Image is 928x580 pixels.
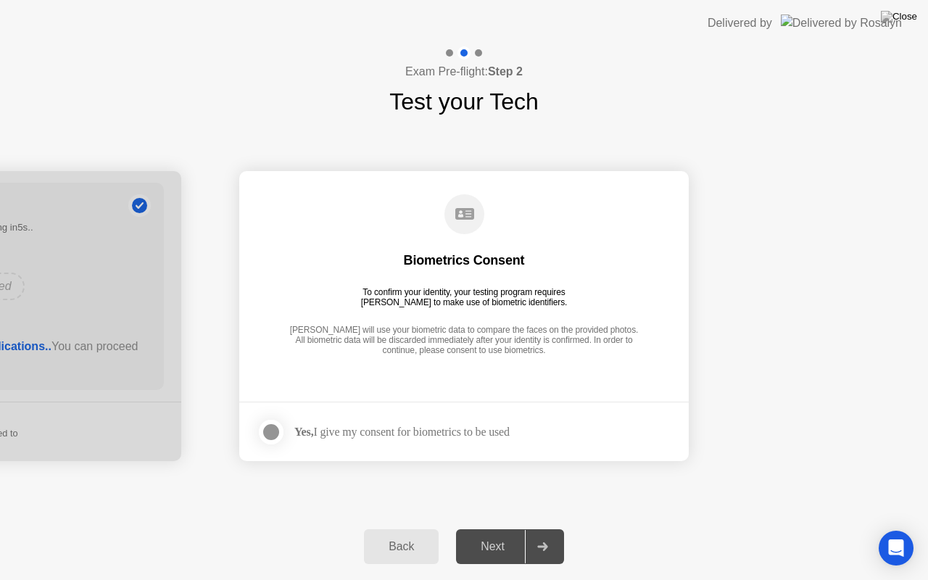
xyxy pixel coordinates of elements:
b: Step 2 [488,65,523,78]
h4: Exam Pre-flight: [405,63,523,80]
div: Delivered by [708,14,772,32]
div: [PERSON_NAME] will use your biometric data to compare the faces on the provided photos. All biome... [286,325,642,357]
div: Back [368,540,434,553]
button: Back [364,529,439,564]
h1: Test your Tech [389,84,539,119]
button: Next [456,529,564,564]
strong: Yes, [294,426,313,438]
div: Biometrics Consent [404,252,525,269]
div: Open Intercom Messenger [879,531,913,565]
div: I give my consent for biometrics to be used [294,425,510,439]
div: Next [460,540,525,553]
img: Close [881,11,917,22]
img: Delivered by Rosalyn [781,14,902,31]
div: To confirm your identity, your testing program requires [PERSON_NAME] to make use of biometric id... [355,287,573,307]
